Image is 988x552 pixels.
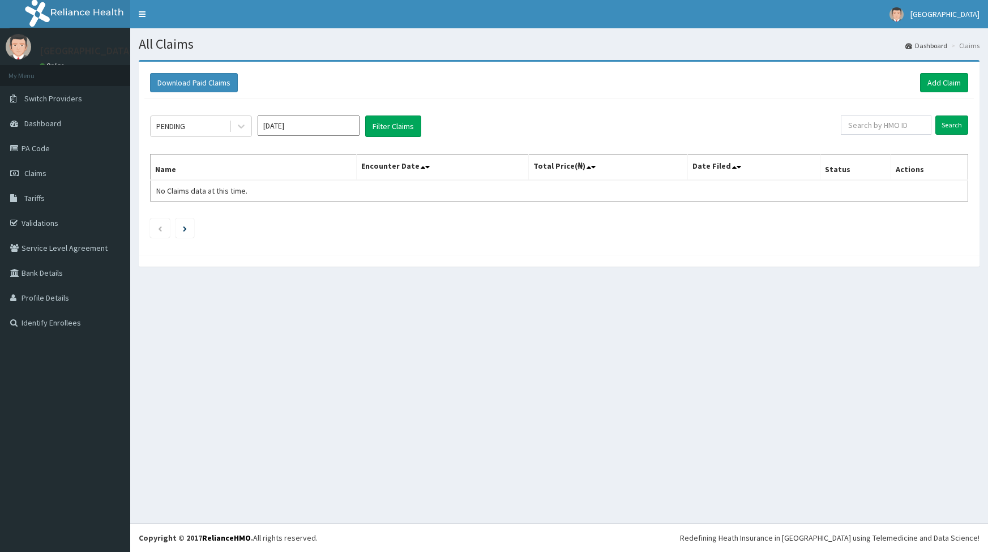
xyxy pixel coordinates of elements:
h1: All Claims [139,37,980,52]
img: User Image [889,7,904,22]
span: No Claims data at this time. [156,186,247,196]
th: Encounter Date [356,155,528,181]
div: PENDING [156,121,185,132]
th: Status [820,155,891,181]
input: Search [935,115,968,135]
input: Search by HMO ID [841,115,931,135]
input: Select Month and Year [258,115,360,136]
span: [GEOGRAPHIC_DATA] [910,9,980,19]
footer: All rights reserved. [130,523,988,552]
a: Dashboard [905,41,947,50]
span: Switch Providers [24,93,82,104]
span: Dashboard [24,118,61,129]
li: Claims [948,41,980,50]
a: Previous page [157,223,162,233]
button: Filter Claims [365,115,421,137]
span: Tariffs [24,193,45,203]
th: Total Price(₦) [528,155,688,181]
th: Date Filed [688,155,820,181]
span: Claims [24,168,46,178]
a: RelianceHMO [202,533,251,543]
th: Name [151,155,357,181]
a: Add Claim [920,73,968,92]
div: Redefining Heath Insurance in [GEOGRAPHIC_DATA] using Telemedicine and Data Science! [680,532,980,544]
a: Next page [183,223,187,233]
strong: Copyright © 2017 . [139,533,253,543]
img: User Image [6,34,31,59]
p: [GEOGRAPHIC_DATA] [40,46,133,56]
th: Actions [891,155,968,181]
button: Download Paid Claims [150,73,238,92]
a: Online [40,62,67,70]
